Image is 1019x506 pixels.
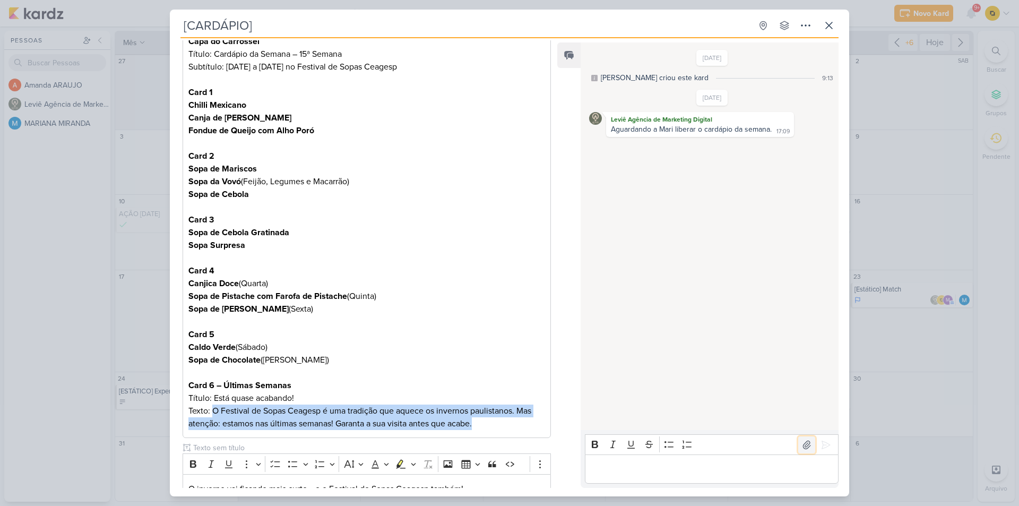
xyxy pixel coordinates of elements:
[589,112,602,125] img: Leviê Agência de Marketing Digital
[188,164,257,174] strong: Sopa de Mariscos
[585,454,839,484] div: Editor editing area: main
[188,328,545,354] p: (Sábado)
[585,434,839,455] div: Editor toolbar
[188,35,545,73] p: Título: Cardápio da Semana – 15ª Semana Subtítulo: [DATE] a [DATE] no Festival de Sopas Ceagesp
[188,483,545,495] p: O inverno vai ficando mais curto… e o Festival de Sopas Ceagesp também!
[188,176,241,187] strong: Sopa da Vovó
[776,127,790,136] div: 17:09
[188,265,214,276] strong: Card 4
[188,100,246,110] strong: Chilli Mexicano
[188,151,214,161] strong: Card 2
[608,114,792,125] div: Leviê Agência de Marketing Digital
[188,87,213,98] strong: Card 1
[188,290,545,328] p: (Quinta) (Sexta)
[188,380,291,391] strong: Card 6 – Últimas Semanas
[188,342,236,353] strong: Caldo Verde
[188,291,347,302] strong: Sopa de Pistache com Farofa de Pistache
[188,379,545,430] p: Título: Está quase acabando! Texto: O Festival de Sopas Ceagesp é uma tradição que aquece os inve...
[188,36,260,47] strong: Capa do Carrossel
[188,150,545,201] p: (Feijão, Legumes e Macarrão)
[188,113,291,123] strong: Canja de [PERSON_NAME]
[188,354,545,366] p: ([PERSON_NAME])
[188,189,249,200] strong: Sopa de Cebola
[188,240,245,251] strong: Sopa Surpresa
[188,304,289,314] strong: Sopa de [PERSON_NAME]
[611,125,772,134] div: Aguardando a Mari liberar o cardápio da semana.
[188,278,239,289] strong: Canjica Doce
[188,329,214,340] strong: Card 5
[191,442,551,453] input: Texto sem título
[188,215,214,225] strong: Card 3
[183,453,551,474] div: Editor toolbar
[180,16,752,35] input: Kard Sem Título
[188,355,261,365] strong: Sopa de Chocolate
[601,72,709,83] div: [PERSON_NAME] criou este kard
[822,73,833,83] div: 9:13
[188,227,289,238] strong: Sopa de Cebola Gratinada
[188,125,314,136] strong: Fondue de Queijo com Alho Poró
[183,27,551,439] div: Editor editing area: main
[188,264,545,290] p: (Quarta)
